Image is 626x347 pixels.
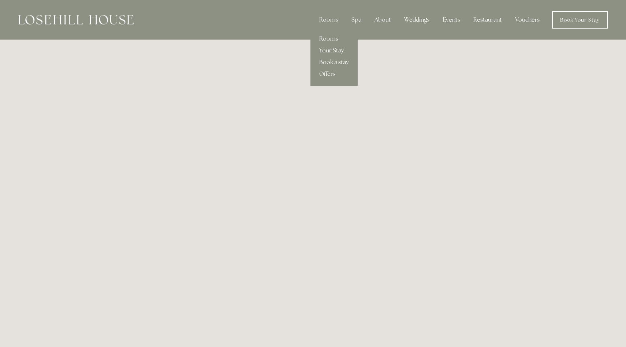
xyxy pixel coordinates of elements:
a: Vouchers [509,12,545,27]
div: Spa [346,12,367,27]
div: Rooms [313,12,344,27]
div: Weddings [398,12,435,27]
a: Offers [310,68,358,80]
a: Rooms [310,33,358,45]
div: Restaurant [467,12,508,27]
div: About [369,12,397,27]
img: Losehill House [18,15,134,25]
div: Events [437,12,466,27]
a: Book Your Stay [552,11,608,29]
a: Your Stay [310,45,358,56]
a: Book a stay [310,56,358,68]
